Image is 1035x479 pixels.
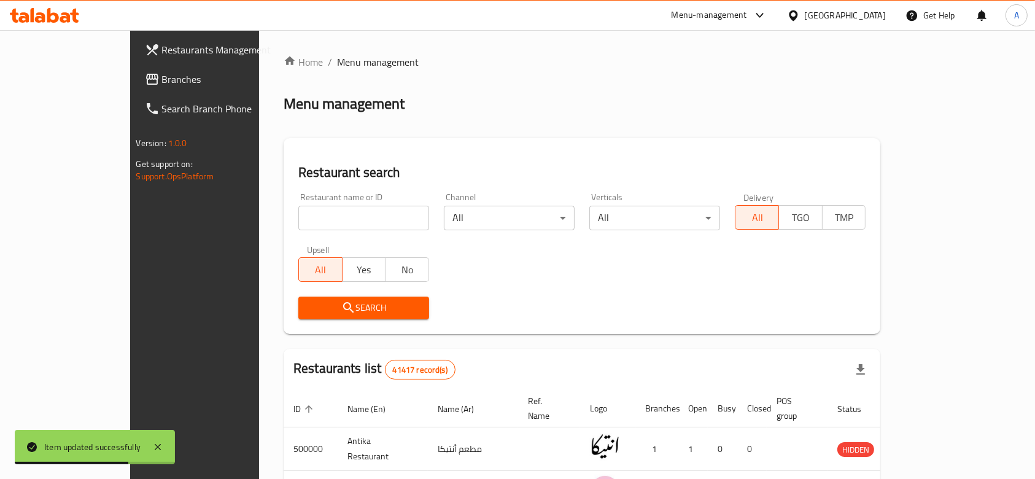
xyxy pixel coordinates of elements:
[135,64,303,94] a: Branches
[293,359,455,380] h2: Restaurants list
[136,156,193,172] span: Get support on:
[284,427,338,471] td: 500000
[678,390,708,427] th: Open
[135,94,303,123] a: Search Branch Phone
[589,206,720,230] div: All
[347,402,401,416] span: Name (En)
[778,205,823,230] button: TGO
[298,163,866,182] h2: Restaurant search
[777,394,813,423] span: POS group
[740,209,774,227] span: All
[743,193,774,201] label: Delivery
[444,206,575,230] div: All
[135,35,303,64] a: Restaurants Management
[298,206,429,230] input: Search for restaurant name or ID..
[438,402,490,416] span: Name (Ar)
[590,431,621,462] img: Antika Restaurant
[737,427,767,471] td: 0
[735,205,779,230] button: All
[284,55,323,69] a: Home
[708,390,737,427] th: Busy
[784,209,818,227] span: TGO
[136,168,214,184] a: Support.OpsPlatform
[328,55,332,69] li: /
[635,390,678,427] th: Branches
[342,257,386,282] button: Yes
[304,261,338,279] span: All
[168,135,187,151] span: 1.0.0
[385,257,429,282] button: No
[44,440,141,454] div: Item updated successfully
[846,355,875,384] div: Export file
[347,261,381,279] span: Yes
[293,402,317,416] span: ID
[528,394,565,423] span: Ref. Name
[737,390,767,427] th: Closed
[162,72,293,87] span: Branches
[390,261,424,279] span: No
[428,427,518,471] td: مطعم أنتيكا
[284,94,405,114] h2: Menu management
[337,55,419,69] span: Menu management
[837,402,877,416] span: Status
[162,42,293,57] span: Restaurants Management
[580,390,635,427] th: Logo
[837,443,874,457] span: HIDDEN
[672,8,747,23] div: Menu-management
[284,55,880,69] nav: breadcrumb
[805,9,886,22] div: [GEOGRAPHIC_DATA]
[308,300,419,316] span: Search
[635,427,678,471] td: 1
[385,360,455,380] div: Total records count
[822,205,866,230] button: TMP
[307,245,330,254] label: Upsell
[708,427,737,471] td: 0
[162,101,293,116] span: Search Branch Phone
[338,427,428,471] td: Antika Restaurant
[386,364,455,376] span: 41417 record(s)
[298,257,343,282] button: All
[678,427,708,471] td: 1
[1014,9,1019,22] span: A
[828,209,861,227] span: TMP
[298,297,429,319] button: Search
[136,135,166,151] span: Version:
